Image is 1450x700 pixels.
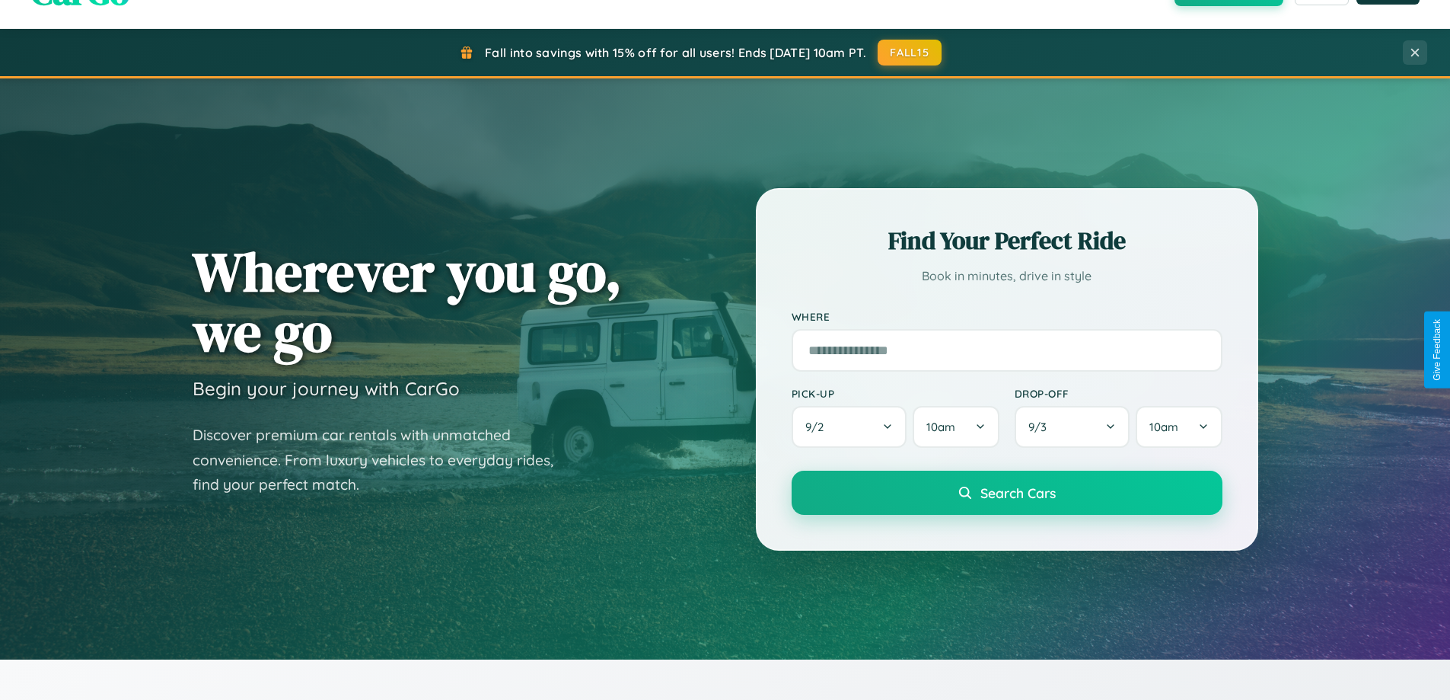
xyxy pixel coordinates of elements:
div: Give Feedback [1432,319,1442,381]
button: 10am [913,406,999,448]
p: Book in minutes, drive in style [792,265,1222,287]
span: 9 / 2 [805,420,831,434]
label: Pick-up [792,387,999,400]
h1: Wherever you go, we go [193,241,622,362]
span: Search Cars [980,484,1056,501]
button: 10am [1136,406,1222,448]
button: FALL15 [878,40,942,66]
span: Fall into savings with 15% off for all users! Ends [DATE] 10am PT. [485,45,866,60]
button: 9/2 [792,406,907,448]
span: 10am [1149,420,1178,434]
h3: Begin your journey with CarGo [193,377,460,400]
h2: Find Your Perfect Ride [792,224,1222,257]
button: 9/3 [1015,406,1130,448]
span: 10am [926,420,955,434]
label: Drop-off [1015,387,1222,400]
label: Where [792,310,1222,323]
button: Search Cars [792,471,1222,515]
p: Discover premium car rentals with unmatched convenience. From luxury vehicles to everyday rides, ... [193,423,573,497]
span: 9 / 3 [1028,420,1054,434]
